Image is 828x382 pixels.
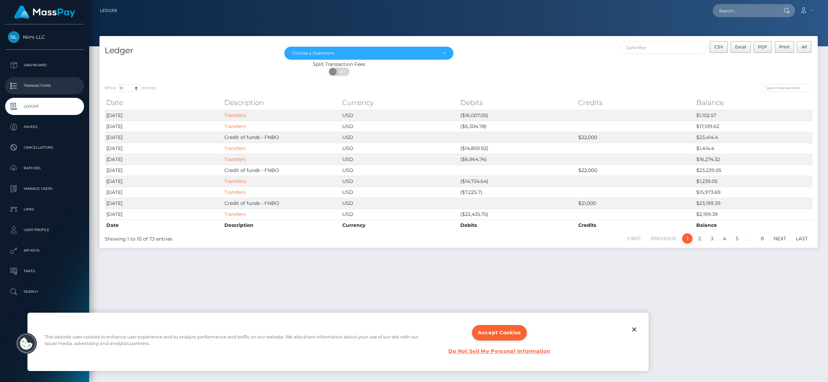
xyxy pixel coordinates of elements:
[695,110,813,121] td: $1,102.57
[695,154,813,165] td: $16,274.32
[224,211,246,217] a: Transfers
[472,325,527,340] button: Accept Cookies
[731,41,751,53] button: Excel
[459,110,577,121] td: ($16,007.05)
[5,201,84,218] a: Links
[341,176,459,187] td: USD
[719,233,730,244] a: 4
[682,233,693,244] a: 1
[223,165,341,176] td: Credit of funds - FNBO
[333,68,350,76] span: OFF
[105,143,223,154] td: [DATE]
[5,263,84,280] a: Taxes
[695,96,813,109] th: Balance
[27,313,649,371] div: Privacy
[8,204,81,215] p: Links
[341,209,459,220] td: USD
[797,41,811,53] button: All
[223,96,341,109] th: Description
[224,189,246,195] a: Transfers
[341,96,459,109] th: Currency
[100,3,117,18] a: Ledger
[757,233,768,244] a: 8
[627,322,642,337] button: Close
[459,187,577,198] td: ($7,225.7)
[695,198,813,209] td: $23,199.39
[105,121,223,132] td: [DATE]
[5,98,84,115] a: Ledger
[459,121,577,132] td: ($6,304.78)
[105,154,223,165] td: [DATE]
[224,123,246,129] a: Transfers
[14,5,75,19] img: MassPay Logo
[105,220,223,231] th: Date
[105,110,223,121] td: [DATE]
[341,143,459,154] td: USD
[341,110,459,121] td: USD
[577,96,695,109] th: Credits
[5,283,84,300] a: Search
[8,163,81,173] p: Batches
[223,198,341,209] td: Credit of funds - FNBO
[116,84,142,92] select: Showentries
[8,245,81,256] p: API Keys
[5,139,84,156] a: Cancellations
[105,45,274,57] h4: Ledger
[5,34,84,40] span: Nimi LLC
[695,233,705,244] a: 2
[341,132,459,143] td: USD
[802,44,807,49] span: All
[707,233,717,244] a: 3
[695,220,813,231] th: Balance
[8,184,81,194] p: Manage Users
[577,165,695,176] td: $22,000
[8,142,81,153] p: Cancellations
[459,209,577,220] td: ($22,435.75)
[99,61,578,68] div: Split Transaction Fees
[224,156,246,162] a: Transfers
[695,143,813,154] td: $1,414.4
[105,187,223,198] td: [DATE]
[714,44,723,49] span: CSV
[8,266,81,276] p: Taxes
[105,132,223,143] td: [DATE]
[45,334,425,350] div: This website uses cookies to enhance user experience and to analyze performance and traffic on ou...
[695,121,813,132] td: $17,109.62
[5,160,84,177] a: Batches
[5,77,84,94] a: Transactions
[459,176,577,187] td: ($14,734.64)
[15,333,37,355] button: Cookies
[341,198,459,209] td: USD
[695,176,813,187] td: $1,239.05
[27,313,649,371] div: Cookie banner
[105,176,223,187] td: [DATE]
[459,154,577,165] td: ($6,964.74)
[8,101,81,112] p: Ledger
[8,287,81,297] p: Search
[695,165,813,176] td: $23,239.05
[105,198,223,209] td: [DATE]
[105,165,223,176] td: [DATE]
[695,132,813,143] td: $23,414.4
[770,233,790,244] a: Next
[341,220,459,231] th: Currency
[341,121,459,132] td: USD
[775,41,794,53] button: Print
[284,47,454,60] button: Choose a Statement
[5,221,84,239] a: User Profile
[758,44,767,49] span: PDF
[459,143,577,154] td: ($14,859.92)
[105,96,223,109] th: Date
[732,233,742,244] a: 5
[459,220,577,231] th: Debits
[448,344,550,359] button: Do Not Sell My Personal Information
[620,41,707,54] input: Date filter
[8,122,81,132] p: Payees
[224,145,246,151] a: Transfers
[223,220,341,231] th: Description
[695,209,813,220] td: $2,199.39
[754,41,772,53] button: PDF
[577,198,695,209] td: $21,000
[224,112,246,118] a: Transfers
[695,187,813,198] td: $15,973.69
